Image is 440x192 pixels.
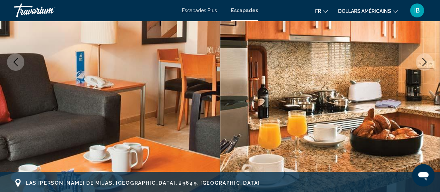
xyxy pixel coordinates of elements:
[26,180,260,186] span: Las [PERSON_NAME] de Mijas, [GEOGRAPHIC_DATA], 29649, [GEOGRAPHIC_DATA]
[338,6,398,16] button: Changer de devise
[7,53,24,71] button: Previous image
[182,8,217,13] a: Escapades Plus
[408,3,426,18] button: Menu utilisateur
[416,53,433,71] button: Next image
[412,164,434,186] iframe: Bouton de lancement de la fenêtre de messagerie
[315,8,321,14] font: fr
[14,3,175,17] a: Travorium
[231,8,258,13] a: Escapades
[414,7,420,14] font: IB
[338,8,391,14] font: dollars américains
[315,6,328,16] button: Changer de langue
